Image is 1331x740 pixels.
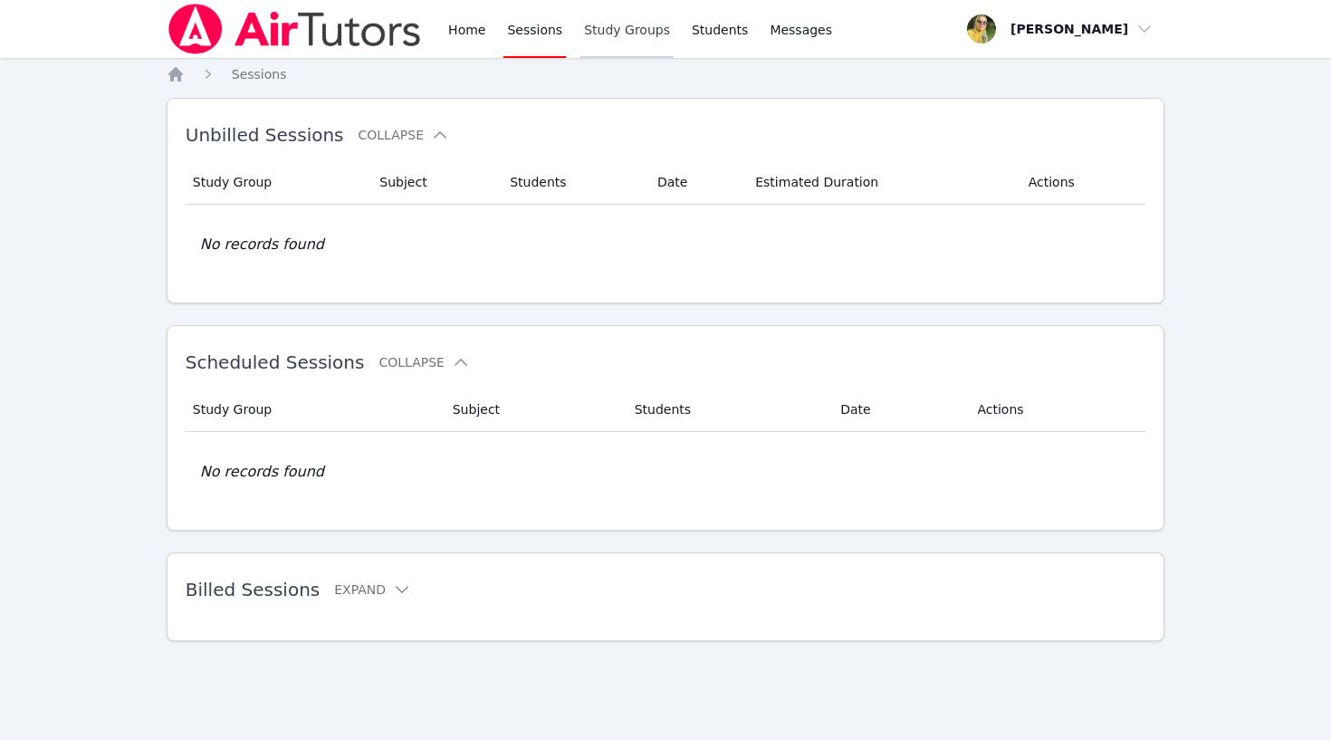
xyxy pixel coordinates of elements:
th: Students [499,160,646,205]
span: Unbilled Sessions [186,124,344,146]
button: Collapse [359,126,449,144]
button: Collapse [378,353,469,371]
th: Date [646,160,744,205]
span: Messages [770,21,832,39]
th: Estimated Duration [744,160,1017,205]
button: Expand [334,581,411,599]
nav: Breadcrumb [167,65,1165,83]
th: Actions [966,388,1145,432]
th: Subject [369,160,499,205]
td: No records found [186,432,1146,512]
th: Date [829,388,966,432]
span: Billed Sessions [186,579,320,601]
a: Sessions [232,65,287,83]
th: Actions [1018,160,1146,205]
th: Subject [442,388,624,432]
th: Students [624,388,829,432]
th: Study Group [186,160,369,205]
img: Air Tutors [167,4,423,54]
span: Scheduled Sessions [186,351,365,373]
th: Study Group [186,388,442,432]
span: Sessions [232,67,287,82]
td: No records found [186,205,1146,284]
